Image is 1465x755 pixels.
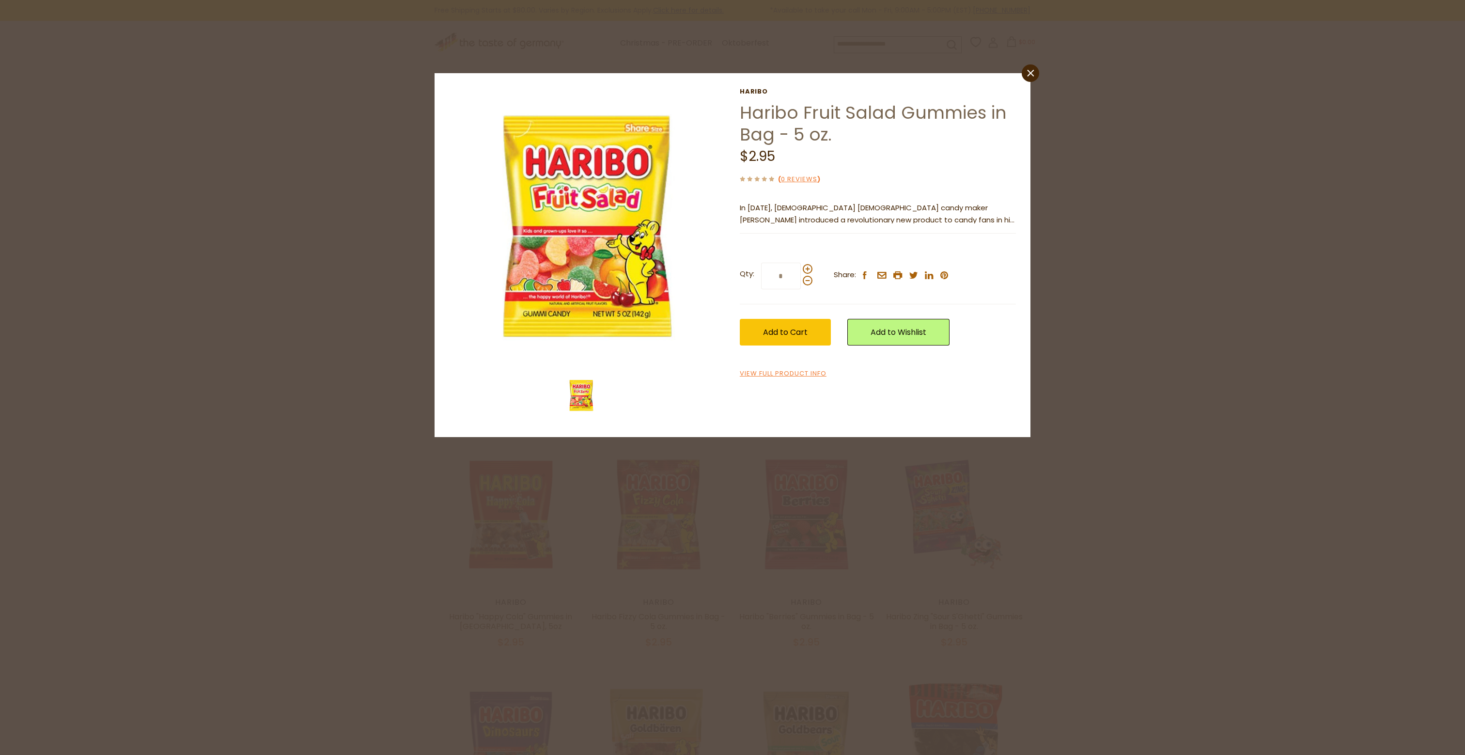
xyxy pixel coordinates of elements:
strong: Qty: [740,268,754,280]
a: Haribo [740,88,1016,95]
span: $2.95 [740,147,775,166]
button: Add to Cart [740,319,831,346]
p: In [DATE], [DEMOGRAPHIC_DATA] [DEMOGRAPHIC_DATA] candy maker [PERSON_NAME] introduced a revolutio... [740,202,1016,226]
span: ( ) [778,174,820,184]
a: View Full Product Info [740,369,826,379]
input: Qty: [761,263,801,289]
a: Haribo Fruit Salad Gummies in Bag - 5 oz. [740,100,1007,147]
a: 0 Reviews [781,174,817,185]
img: Haribo Fruit Salad Gummies in Bag [562,376,601,415]
img: Haribo Fruit Salad Gummies in Bag [449,88,726,364]
a: Add to Wishlist [847,319,950,346]
span: Share: [834,269,856,281]
span: Add to Cart [763,327,808,338]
